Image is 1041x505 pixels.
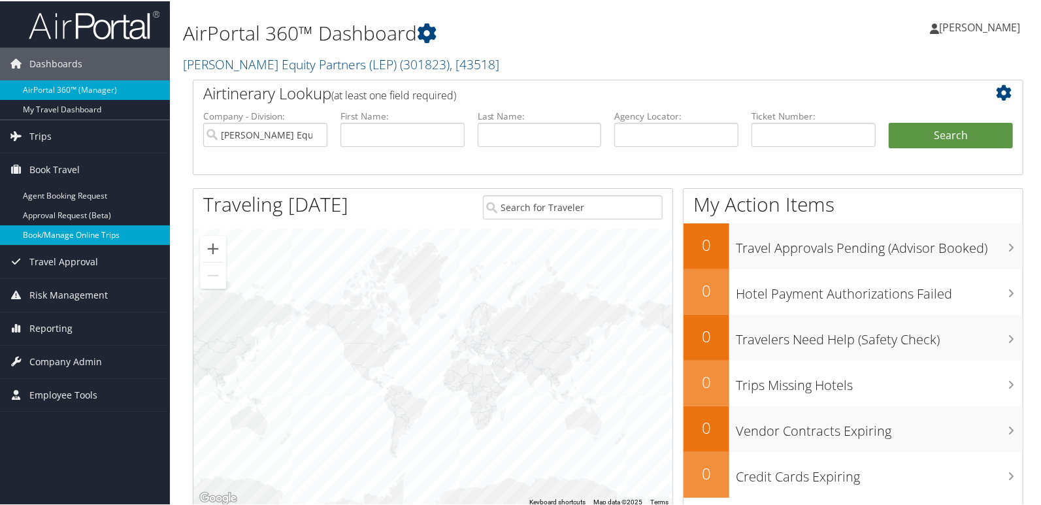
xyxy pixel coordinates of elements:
a: 0Credit Cards Expiring [684,451,1023,497]
a: [PERSON_NAME] Equity Partners (LEP) [183,54,499,72]
span: Book Travel [29,152,80,185]
label: First Name: [340,108,465,122]
label: Agency Locator: [614,108,738,122]
span: Reporting [29,311,73,344]
a: 0Travelers Need Help (Safety Check) [684,314,1023,359]
a: 0Trips Missing Hotels [684,359,1023,405]
h2: Airtinerary Lookup [203,81,944,103]
a: 0Vendor Contracts Expiring [684,405,1023,451]
h1: AirPortal 360™ Dashboard [183,18,750,46]
h3: Vendor Contracts Expiring [736,414,1023,439]
h2: 0 [684,233,729,255]
h3: Hotel Payment Authorizations Failed [736,277,1023,302]
a: 0Hotel Payment Authorizations Failed [684,268,1023,314]
span: Company Admin [29,344,102,377]
span: ( 301823 ) [400,54,450,72]
label: Company - Division: [203,108,327,122]
h1: Traveling [DATE] [203,189,348,217]
button: Search [889,122,1013,148]
h2: 0 [684,278,729,301]
label: Ticket Number: [752,108,876,122]
span: Dashboards [29,46,82,79]
span: Map data ©2025 [593,497,642,504]
a: Terms (opens in new tab) [650,497,669,504]
span: Employee Tools [29,378,97,410]
span: Risk Management [29,278,108,310]
h3: Credit Cards Expiring [736,460,1023,485]
input: Search for Traveler [483,194,663,218]
h2: 0 [684,415,729,438]
a: [PERSON_NAME] [930,7,1033,46]
label: Last Name: [478,108,602,122]
span: , [ 43518 ] [450,54,499,72]
span: (at least one field required) [331,87,456,101]
h3: Trips Missing Hotels [736,368,1023,393]
img: airportal-logo.png [29,8,159,39]
h1: My Action Items [684,189,1023,217]
h2: 0 [684,370,729,392]
a: 0Travel Approvals Pending (Advisor Booked) [684,222,1023,268]
span: Trips [29,119,52,152]
h2: 0 [684,324,729,346]
span: Travel Approval [29,244,98,277]
button: Zoom in [200,235,226,261]
h3: Travelers Need Help (Safety Check) [736,323,1023,348]
button: Zoom out [200,261,226,287]
h3: Travel Approvals Pending (Advisor Booked) [736,231,1023,256]
h2: 0 [684,461,729,483]
span: [PERSON_NAME] [939,19,1020,33]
